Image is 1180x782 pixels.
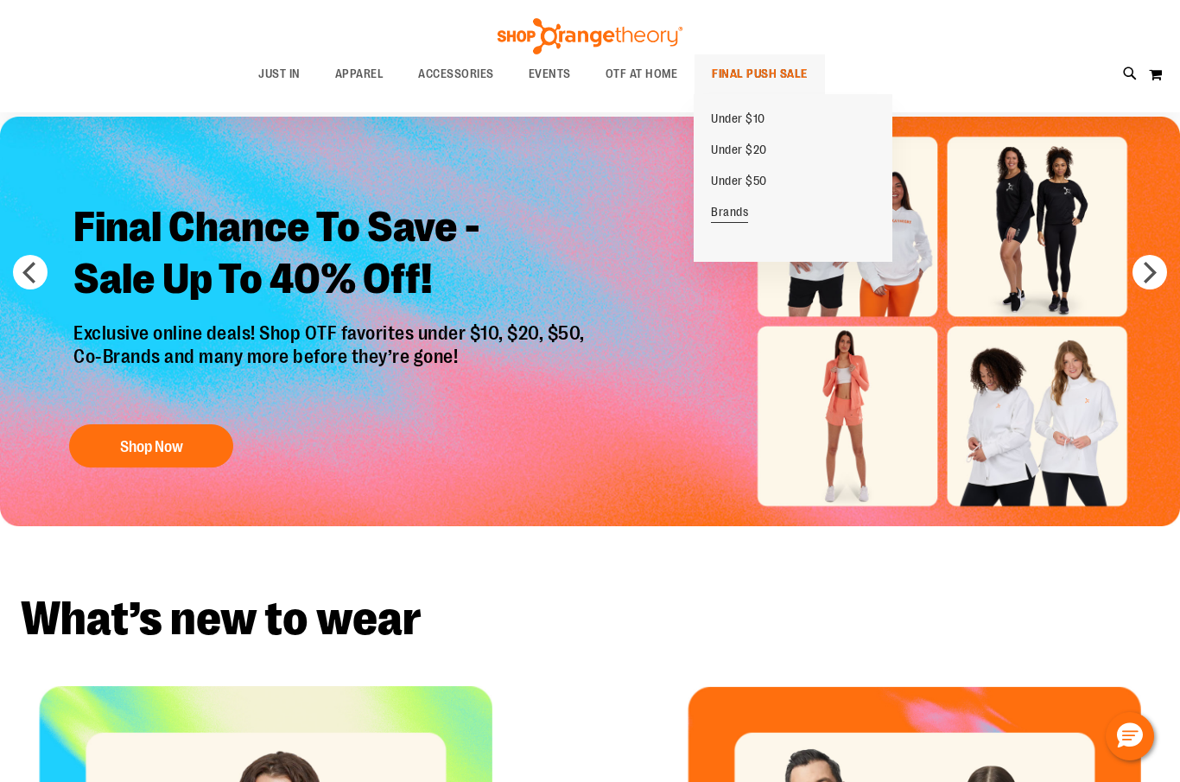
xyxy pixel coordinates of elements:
[711,143,767,161] span: Under $20
[60,188,602,476] a: Final Chance To Save -Sale Up To 40% Off! Exclusive online deals! Shop OTF favorites under $10, $...
[401,54,511,94] a: ACCESSORIES
[1132,255,1167,289] button: next
[711,205,748,223] span: Brands
[241,54,318,94] a: JUST IN
[529,54,571,93] span: EVENTS
[1106,712,1154,760] button: Hello, have a question? Let’s chat.
[418,54,494,93] span: ACCESSORIES
[335,54,384,93] span: APPAREL
[13,255,48,289] button: prev
[606,54,678,93] span: OTF AT HOME
[69,424,233,467] button: Shop Now
[60,322,602,407] p: Exclusive online deals! Shop OTF favorites under $10, $20, $50, Co-Brands and many more before th...
[694,165,784,196] a: Under $50
[495,18,685,54] img: Shop Orangetheory
[711,111,765,130] span: Under $10
[694,134,784,165] a: Under $20
[694,196,765,227] a: Brands
[588,54,695,94] a: OTF AT HOME
[60,188,602,322] h2: Final Chance To Save - Sale Up To 40% Off!
[711,174,767,192] span: Under $50
[712,54,808,93] span: FINAL PUSH SALE
[258,54,301,93] span: JUST IN
[694,94,892,262] ul: FINAL PUSH SALE
[511,54,588,94] a: EVENTS
[318,54,402,94] a: APPAREL
[21,595,1159,643] h2: What’s new to wear
[694,103,783,134] a: Under $10
[695,54,825,94] a: FINAL PUSH SALE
